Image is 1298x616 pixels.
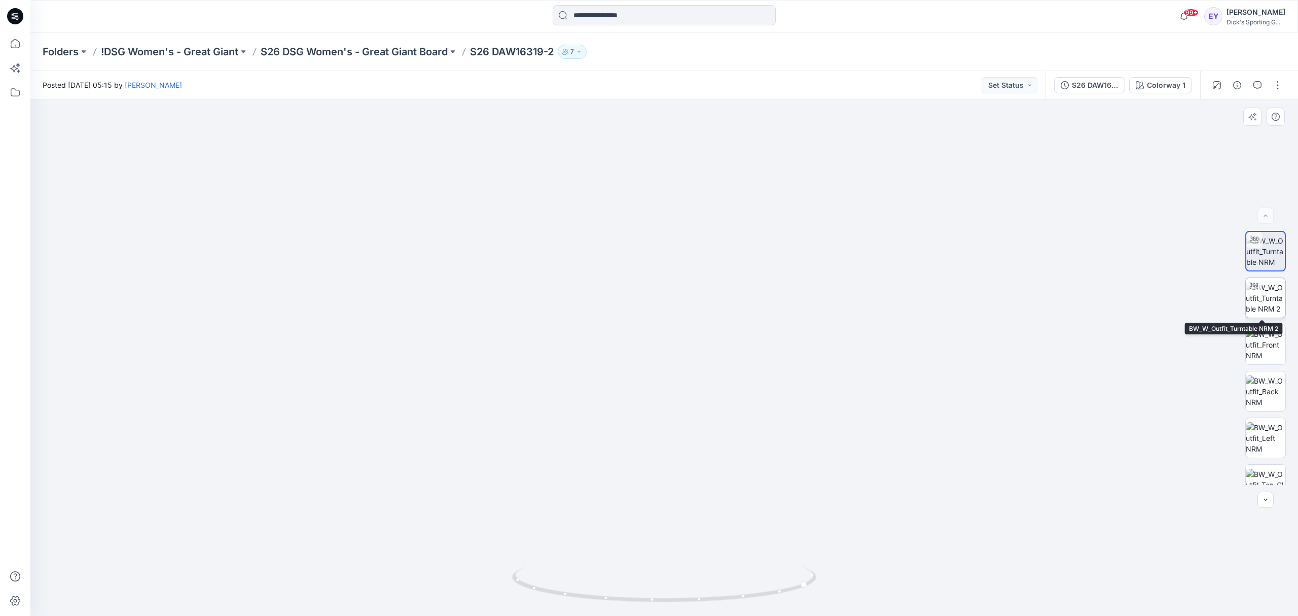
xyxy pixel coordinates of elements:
img: BW_W_Outfit_Back NRM [1246,375,1285,407]
button: 7 [558,45,587,59]
button: Colorway 1 [1129,77,1192,93]
p: S26 DAW16319-2 [470,45,554,59]
a: Folders [43,45,79,59]
button: S26 DAW16319-2 [1054,77,1125,93]
img: BW_W_Outfit_Top_CloseUp NRM [1246,469,1285,501]
a: [PERSON_NAME] [125,81,182,89]
img: BW_W_Outfit_Turntable NRM 2 [1246,282,1285,314]
p: 7 [570,46,574,57]
a: !DSG Women's - Great Giant [101,45,238,59]
img: BW_W_Outfit_Left NRM [1246,422,1285,454]
button: Details [1229,77,1245,93]
div: EY [1204,7,1222,25]
span: 99+ [1183,9,1199,17]
div: S26 DAW16319-2 [1072,80,1119,91]
span: Posted [DATE] 05:15 by [43,80,182,90]
img: BW_W_Outfit_Front NRM [1246,329,1285,361]
a: S26 DSG Women's - Great Giant Board [261,45,448,59]
div: Dick's Sporting G... [1227,18,1285,26]
div: Colorway 1 [1147,80,1185,91]
div: [PERSON_NAME] [1227,6,1285,18]
img: BW_W_Outfit_Turntable NRM [1246,235,1285,267]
